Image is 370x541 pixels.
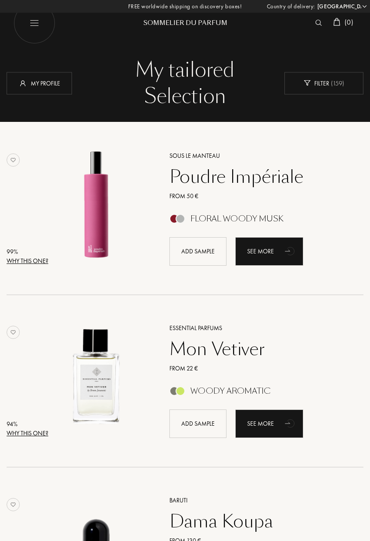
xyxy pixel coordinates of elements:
[315,20,322,26] img: search_icn_white.svg
[42,140,156,275] a: Poudre Impériale Sous le Manteau
[7,498,20,511] img: no_like_p.png
[13,83,357,110] div: Selection
[18,78,27,87] img: profil_icn_w.svg
[235,409,303,438] a: See moreanimation
[42,322,151,431] img: Mon Vetiver Essential Parfums
[7,326,20,339] img: no_like_p.png
[333,18,340,26] img: cart_white.svg
[7,420,48,429] div: 94 %
[169,409,226,438] div: Add sample
[163,389,350,398] a: Woody Aromatic
[235,409,303,438] div: See more
[282,414,299,432] div: animation
[7,256,48,266] div: Why this one?
[190,214,284,224] div: Floral Woody Musk
[282,242,299,260] div: animation
[190,386,270,396] div: Woody Aromatic
[345,18,353,27] span: ( 0 )
[7,153,20,167] img: no_like_p.png
[235,237,303,266] a: See moreanimation
[163,338,350,359] a: Mon Vetiver
[235,237,303,266] div: See more
[163,511,350,532] a: Dama Koupa
[163,166,350,187] a: Poudre Impériale
[163,151,350,160] a: Sous le Manteau
[163,324,350,333] a: Essential Parfums
[163,192,350,201] a: From 50 €
[7,72,72,94] div: My profile
[13,2,55,44] img: burger_white.png
[169,237,226,266] div: Add sample
[13,57,357,83] div: My tailored
[329,79,344,87] span: ( 159 )
[163,364,350,373] a: From 22 €
[133,18,238,28] div: Sommelier du Parfum
[42,313,156,448] a: Mon Vetiver Essential Parfums
[42,150,151,259] img: Poudre Impériale Sous le Manteau
[284,72,363,94] div: Filter
[7,247,48,256] div: 99 %
[163,496,350,505] a: Baruti
[7,429,48,438] div: Why this one?
[267,2,315,11] span: Country of delivery:
[163,217,350,226] a: Floral Woody Musk
[304,80,310,86] img: new_filter_w.svg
